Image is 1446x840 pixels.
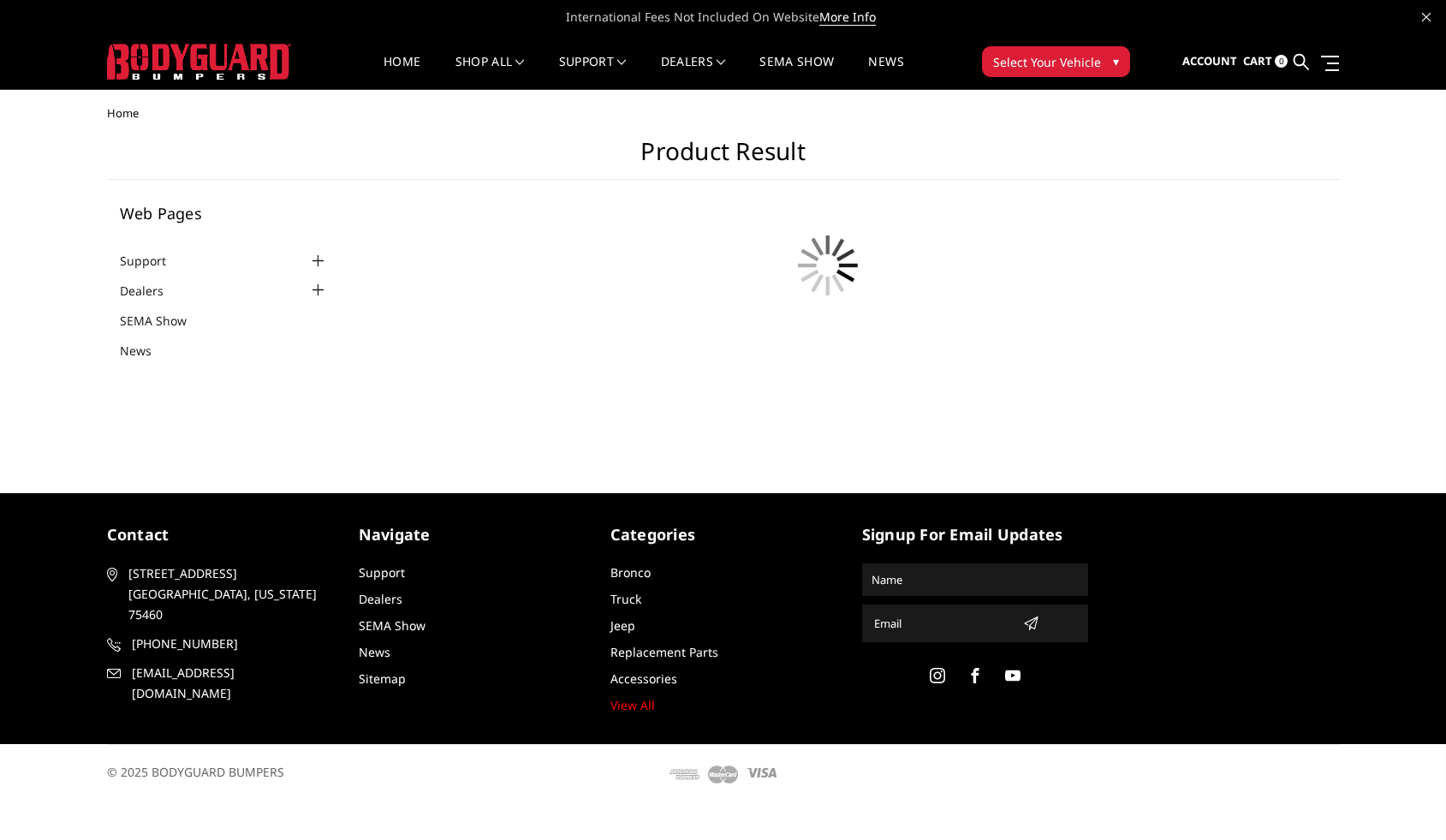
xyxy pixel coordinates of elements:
[1113,52,1119,70] span: ▾
[610,670,677,687] a: Accessories
[132,634,330,654] span: [PHONE_NUMBER]
[107,663,333,704] a: [EMAIL_ADDRESS][DOMAIN_NAME]
[359,523,585,546] h5: Navigate
[867,610,1016,637] input: Email
[819,9,876,26] a: More Info
[993,53,1101,71] span: Select Your Vehicle
[865,566,1086,593] input: Name
[785,223,871,308] img: preloader.gif
[610,697,655,713] a: View All
[1275,55,1288,68] span: 0
[1243,39,1288,85] a: Cart 0
[759,56,834,89] a: SEMA Show
[120,312,208,330] a: SEMA Show
[359,617,425,634] a: SEMA Show
[982,46,1130,77] button: Select Your Vehicle
[359,670,406,687] a: Sitemap
[107,634,333,654] a: [PHONE_NUMBER]
[610,523,836,546] h5: Categories
[610,644,718,660] a: Replacement Parts
[359,591,402,607] a: Dealers
[120,342,173,360] a: News
[610,617,635,634] a: Jeep
[559,56,627,89] a: Support
[107,137,1340,180] h1: Product Result
[455,56,525,89] a: shop all
[384,56,420,89] a: Home
[610,591,641,607] a: Truck
[1182,53,1237,69] span: Account
[610,564,651,581] a: Bronco
[1243,53,1272,69] span: Cart
[107,105,139,121] span: Home
[120,206,329,221] h5: Web Pages
[1182,39,1237,85] a: Account
[661,56,726,89] a: Dealers
[120,282,185,300] a: Dealers
[359,564,405,581] a: Support
[107,764,284,780] span: © 2025 BODYGUARD BUMPERS
[868,56,903,89] a: News
[128,563,327,625] span: [STREET_ADDRESS] [GEOGRAPHIC_DATA], [US_STATE] 75460
[107,523,333,546] h5: contact
[862,523,1088,546] h5: signup for email updates
[107,44,291,80] img: BODYGUARD BUMPERS
[132,663,330,704] span: [EMAIL_ADDRESS][DOMAIN_NAME]
[359,644,390,660] a: News
[120,252,187,270] a: Support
